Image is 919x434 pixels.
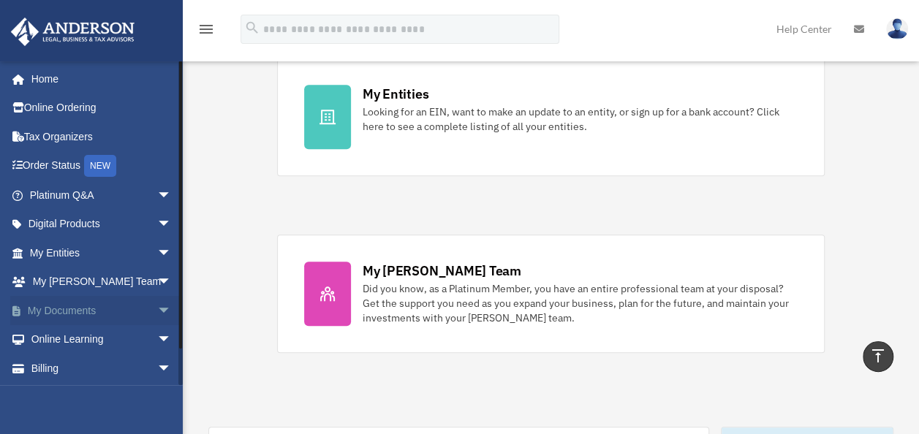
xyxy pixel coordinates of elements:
[363,104,798,134] div: Looking for an EIN, want to make an update to an entity, or sign up for a bank account? Click her...
[10,94,194,123] a: Online Ordering
[10,210,194,239] a: Digital Productsarrow_drop_down
[10,267,194,297] a: My [PERSON_NAME] Teamarrow_drop_down
[10,383,194,412] a: Events Calendar
[197,26,215,38] a: menu
[10,325,194,354] a: Online Learningarrow_drop_down
[10,180,194,210] a: Platinum Q&Aarrow_drop_down
[277,58,825,176] a: My Entities Looking for an EIN, want to make an update to an entity, or sign up for a bank accoun...
[363,262,521,280] div: My [PERSON_NAME] Team
[157,238,186,268] span: arrow_drop_down
[10,64,186,94] a: Home
[10,151,194,181] a: Order StatusNEW
[197,20,215,38] i: menu
[157,267,186,297] span: arrow_drop_down
[157,180,186,210] span: arrow_drop_down
[10,238,194,267] a: My Entitiesarrow_drop_down
[157,210,186,240] span: arrow_drop_down
[84,155,116,177] div: NEW
[277,235,825,353] a: My [PERSON_NAME] Team Did you know, as a Platinum Member, you have an entire professional team at...
[244,20,260,36] i: search
[157,296,186,326] span: arrow_drop_down
[863,341,893,372] a: vertical_align_top
[157,354,186,384] span: arrow_drop_down
[10,354,194,383] a: Billingarrow_drop_down
[363,85,428,103] div: My Entities
[886,18,908,39] img: User Pic
[363,281,798,325] div: Did you know, as a Platinum Member, you have an entire professional team at your disposal? Get th...
[7,18,139,46] img: Anderson Advisors Platinum Portal
[10,296,194,325] a: My Documentsarrow_drop_down
[157,325,186,355] span: arrow_drop_down
[10,122,194,151] a: Tax Organizers
[869,347,887,365] i: vertical_align_top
